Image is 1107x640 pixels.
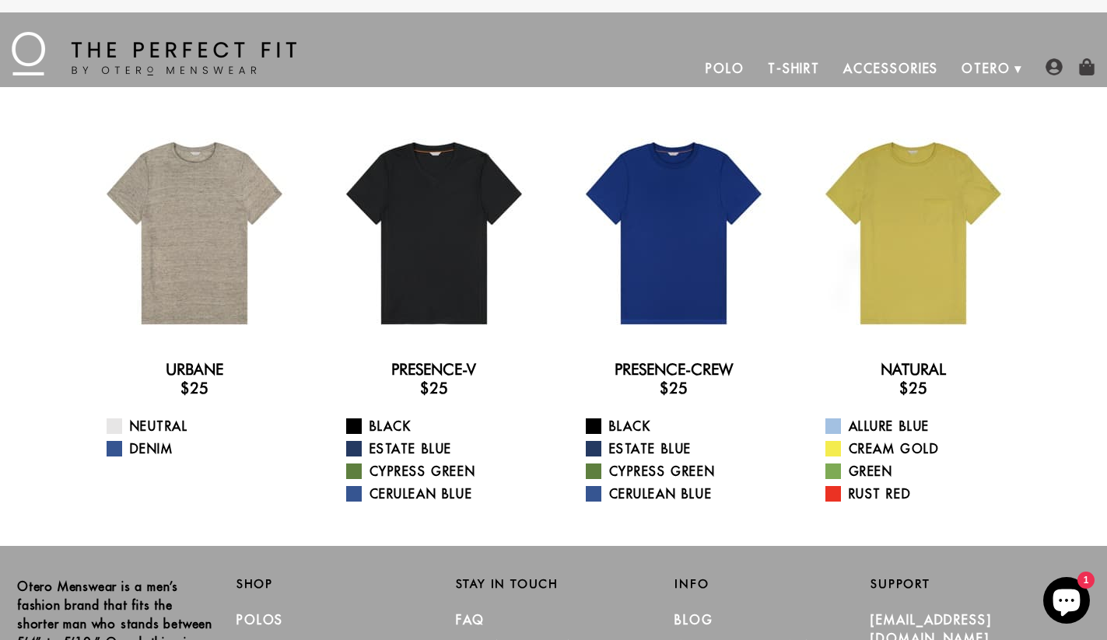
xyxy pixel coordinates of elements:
[881,360,946,379] a: Natural
[166,360,223,379] a: Urbane
[1046,58,1063,75] img: user-account-icon.png
[346,462,541,481] a: Cypress Green
[1039,577,1095,628] inbox-online-store-chat: Shopify online store chat
[12,32,296,75] img: The Perfect Fit - by Otero Menswear - Logo
[615,360,733,379] a: Presence-Crew
[586,439,781,458] a: Estate Blue
[236,577,433,591] h2: Shop
[327,379,541,397] h3: $25
[586,484,781,503] a: Cerulean Blue
[950,50,1022,87] a: Otero
[825,484,1021,503] a: Rust Red
[346,484,541,503] a: Cerulean Blue
[1078,58,1095,75] img: shopping-bag-icon.png
[346,439,541,458] a: Estate Blue
[566,379,781,397] h3: $25
[456,577,652,591] h2: Stay in Touch
[87,379,302,397] h3: $25
[825,439,1021,458] a: Cream Gold
[107,439,302,458] a: Denim
[391,360,476,379] a: Presence-V
[674,612,713,628] a: Blog
[586,417,781,435] a: Black
[694,50,756,87] a: Polo
[236,612,284,628] a: Polos
[107,417,302,435] a: Neutral
[456,612,485,628] a: FAQ
[871,577,1090,591] h2: Support
[756,50,832,87] a: T-Shirt
[825,462,1021,481] a: Green
[586,462,781,481] a: Cypress Green
[674,577,871,591] h2: Info
[346,417,541,435] a: Black
[825,417,1021,435] a: Allure Blue
[832,50,950,87] a: Accessories
[806,379,1021,397] h3: $25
